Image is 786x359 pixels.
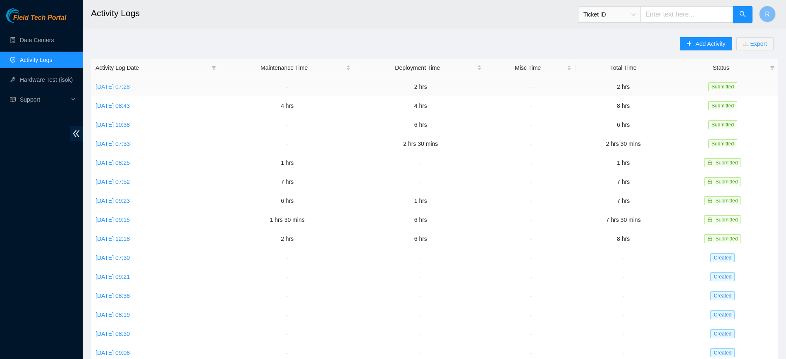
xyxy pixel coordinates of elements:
[765,9,770,19] span: R
[759,6,776,22] button: R
[219,248,355,267] td: -
[640,6,733,23] input: Enter text here...
[576,210,671,229] td: 7 hrs 30 mins
[770,65,775,70] span: filter
[219,96,355,115] td: 4 hrs
[219,286,355,305] td: -
[20,57,53,63] a: Activity Logs
[576,96,671,115] td: 8 hrs
[576,324,671,343] td: -
[210,62,218,74] span: filter
[576,134,671,153] td: 2 hrs 30 mins
[486,229,576,248] td: -
[10,97,16,102] span: read
[70,126,83,141] span: double-left
[576,115,671,134] td: 6 hrs
[96,140,130,147] a: [DATE] 07:33
[219,324,355,343] td: -
[707,160,712,165] span: lock
[707,179,712,184] span: lock
[96,83,130,90] a: [DATE] 07:28
[715,236,738,242] span: Submitted
[708,139,737,148] span: Submitted
[715,160,738,166] span: Submitted
[355,229,486,248] td: 6 hrs
[96,254,130,261] a: [DATE] 07:30
[20,91,69,108] span: Support
[695,39,725,48] span: Add Activity
[96,235,130,242] a: [DATE] 12:18
[355,153,486,172] td: -
[20,37,54,43] a: Data Centers
[219,77,355,96] td: -
[355,172,486,191] td: -
[355,286,486,305] td: -
[96,102,130,109] a: [DATE] 08:43
[710,310,735,319] span: Created
[686,41,692,48] span: plus
[355,248,486,267] td: -
[707,198,712,203] span: lock
[576,248,671,267] td: -
[219,115,355,134] td: -
[680,37,732,50] button: plusAdd Activity
[486,267,576,286] td: -
[486,153,576,172] td: -
[6,8,42,23] img: Akamai Technologies
[20,76,73,83] a: Hardware Test (isok)
[576,267,671,286] td: -
[486,172,576,191] td: -
[715,179,738,185] span: Submitted
[219,210,355,229] td: 1 hrs 30 mins
[576,305,671,324] td: -
[486,96,576,115] td: -
[96,178,130,185] a: [DATE] 07:52
[576,153,671,172] td: 1 hrs
[736,37,774,50] button: downloadExport
[96,311,130,318] a: [DATE] 08:19
[710,291,735,300] span: Created
[355,77,486,96] td: 2 hrs
[486,77,576,96] td: -
[355,210,486,229] td: 6 hrs
[96,292,130,299] a: [DATE] 08:38
[486,248,576,267] td: -
[486,134,576,153] td: -
[96,330,130,337] a: [DATE] 08:30
[96,216,130,223] a: [DATE] 09:15
[583,8,635,21] span: Ticket ID
[576,229,671,248] td: 8 hrs
[486,191,576,210] td: -
[219,305,355,324] td: -
[211,65,216,70] span: filter
[219,153,355,172] td: 1 hrs
[676,63,767,72] span: Status
[96,349,130,356] a: [DATE] 09:08
[739,11,746,19] span: search
[576,77,671,96] td: 2 hrs
[707,217,712,222] span: lock
[355,134,486,153] td: 2 hrs 30 mins
[355,96,486,115] td: 4 hrs
[96,197,130,204] a: [DATE] 09:23
[708,101,737,110] span: Submitted
[707,236,712,241] span: lock
[355,267,486,286] td: -
[96,121,130,128] a: [DATE] 10:38
[13,14,66,22] span: Field Tech Portal
[708,120,737,129] span: Submitted
[96,159,130,166] a: [DATE] 08:25
[96,63,208,72] span: Activity Log Date
[733,6,753,23] button: search
[219,191,355,210] td: 6 hrs
[486,305,576,324] td: -
[219,172,355,191] td: 7 hrs
[486,324,576,343] td: -
[486,115,576,134] td: -
[355,191,486,210] td: 1 hrs
[576,191,671,210] td: 7 hrs
[715,198,738,204] span: Submitted
[576,59,671,77] th: Total Time
[6,15,66,26] a: Akamai TechnologiesField Tech Portal
[576,172,671,191] td: 7 hrs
